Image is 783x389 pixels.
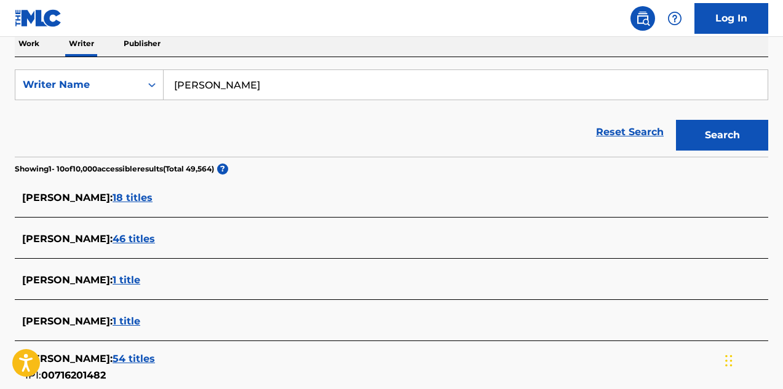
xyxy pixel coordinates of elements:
[120,31,164,57] p: Publisher
[725,342,733,379] div: Drag
[22,233,113,245] span: [PERSON_NAME] :
[662,6,687,31] div: Help
[721,330,783,389] iframe: Chat Widget
[25,369,41,381] span: IPI:
[15,31,43,57] p: Work
[694,3,768,34] a: Log In
[22,315,113,327] span: [PERSON_NAME] :
[15,9,62,27] img: MLC Logo
[217,163,228,175] span: ?
[15,69,768,157] form: Search Form
[676,120,768,151] button: Search
[113,315,140,327] span: 1 title
[113,233,155,245] span: 46 titles
[590,119,670,146] a: Reset Search
[630,6,655,31] a: Public Search
[65,31,98,57] p: Writer
[667,11,682,26] img: help
[22,192,113,203] span: [PERSON_NAME] :
[113,274,140,286] span: 1 title
[15,163,214,175] p: Showing 1 - 10 of 10,000 accessible results (Total 49,564 )
[22,274,113,286] span: [PERSON_NAME] :
[113,353,155,364] span: 54 titles
[41,369,106,381] span: 00716201482
[22,353,113,364] span: [PERSON_NAME] :
[113,192,153,203] span: 18 titles
[635,11,650,26] img: search
[23,77,133,92] div: Writer Name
